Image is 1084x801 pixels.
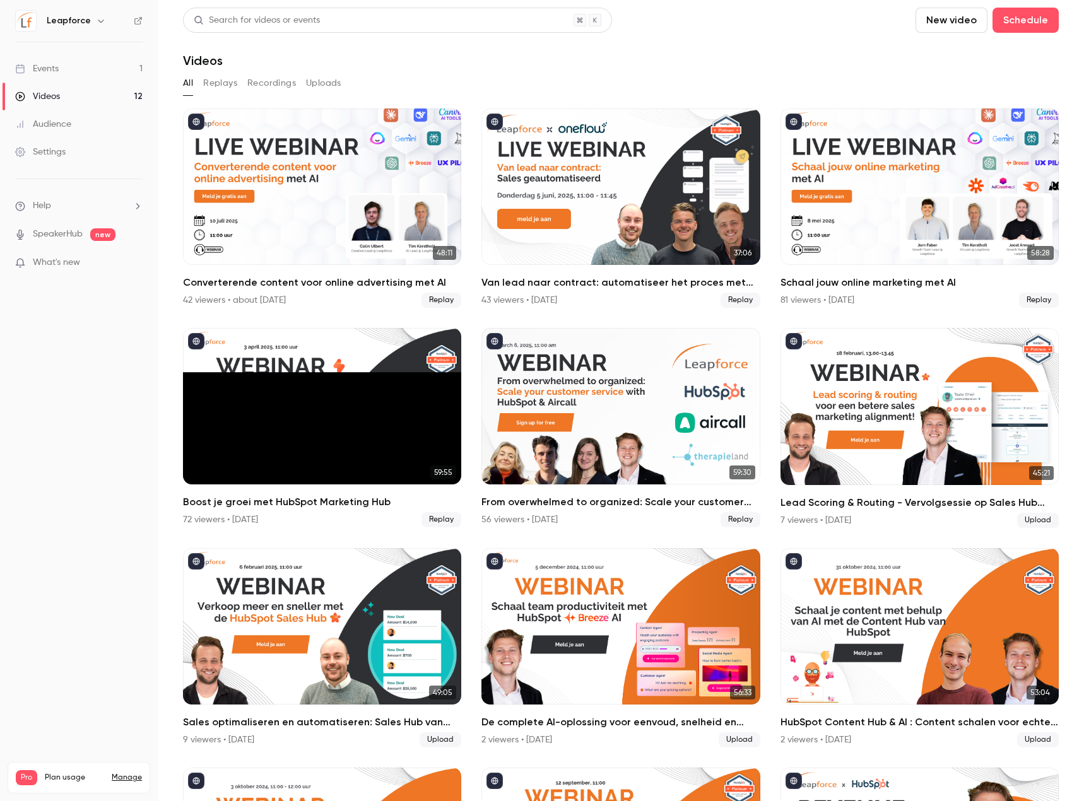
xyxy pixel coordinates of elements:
[486,773,503,789] button: published
[183,328,461,527] li: Boost je groei met HubSpot Marketing Hub
[183,8,1059,793] section: Videos
[15,199,143,213] li: help-dropdown-opener
[33,256,80,269] span: What's new
[781,734,851,746] div: 2 viewers • [DATE]
[486,553,503,570] button: published
[188,333,204,349] button: published
[781,108,1059,308] li: Schaal jouw online marketing met AI
[721,512,760,527] span: Replay
[188,553,204,570] button: published
[481,328,760,527] a: 59:30From overwhelmed to organized: Scale your customer service with HubSpot and Aircall56 viewer...
[786,333,802,349] button: published
[183,53,223,68] h1: Videos
[183,275,461,290] h2: Converterende content voor online advertising met AI
[183,548,461,747] a: 49:05Sales optimaliseren en automatiseren: Sales Hub van HubSpot9 viewers • [DATE]Upload
[1027,686,1054,699] span: 53:04
[183,548,461,747] li: Sales optimaliseren en automatiseren: Sales Hub van HubSpot
[781,548,1059,747] a: 53:04HubSpot Content Hub & AI : Content schalen voor echte resultaten2 viewers • [DATE]Upload
[481,108,760,308] a: 37:06Van lead naar contract: automatiseer het proces met HubSpot en Oneflow43 viewers • [DATE]Replay
[15,90,60,103] div: Videos
[481,108,760,308] li: Van lead naar contract: automatiseer het proces met HubSpot en Oneflow
[16,11,36,31] img: Leapforce
[47,15,91,27] h6: Leapforce
[112,773,142,783] a: Manage
[421,293,461,308] span: Replay
[1017,513,1059,528] span: Upload
[420,732,461,747] span: Upload
[1029,466,1054,480] span: 45:21
[45,773,104,783] span: Plan usage
[90,228,115,241] span: new
[781,495,1059,510] h2: Lead Scoring & Routing - Vervolgsessie op Sales Hub Webinar
[781,294,854,307] div: 81 viewers • [DATE]
[15,146,66,158] div: Settings
[16,770,37,785] span: Pro
[183,494,461,510] h2: Boost je groei met HubSpot Marketing Hub
[1027,246,1054,260] span: 58:28
[183,734,254,746] div: 9 viewers • [DATE]
[781,328,1059,527] a: 45:21Lead Scoring & Routing - Vervolgsessie op Sales Hub Webinar7 viewers • [DATE]Upload
[15,62,59,75] div: Events
[183,108,461,308] a: 48:11Converterende content voor online advertising met AI42 viewers • about [DATE]Replay
[429,686,456,699] span: 49:05
[481,715,760,730] h2: De complete AI-oplossing voor eenvoud, snelheid en eenheid: Breeze AI
[781,514,851,527] div: 7 viewers • [DATE]
[188,114,204,130] button: published
[481,328,760,527] li: From overwhelmed to organized: Scale your customer service with HubSpot and Aircall
[719,732,760,747] span: Upload
[183,513,258,526] div: 72 viewers • [DATE]
[183,73,193,93] button: All
[721,293,760,308] span: Replay
[183,294,286,307] div: 42 viewers • about [DATE]
[247,73,296,93] button: Recordings
[781,275,1059,290] h2: Schaal jouw online marketing met AI
[481,513,558,526] div: 56 viewers • [DATE]
[430,465,456,479] span: 59:55
[183,715,461,730] h2: Sales optimaliseren en automatiseren: Sales Hub van HubSpot
[15,118,71,131] div: Audience
[730,246,755,260] span: 37:06
[1017,732,1059,747] span: Upload
[481,294,557,307] div: 43 viewers • [DATE]
[786,773,802,789] button: published
[993,8,1059,33] button: Schedule
[730,686,755,699] span: 56:33
[306,73,341,93] button: Uploads
[486,333,503,349] button: published
[433,246,456,260] span: 48:11
[481,548,760,747] li: De complete AI-oplossing voor eenvoud, snelheid en eenheid: Breeze AI
[786,553,802,570] button: published
[481,734,552,746] div: 2 viewers • [DATE]
[1019,293,1059,308] span: Replay
[481,494,760,510] h2: From overwhelmed to organized: Scale your customer service with HubSpot and Aircall
[194,14,320,27] div: Search for videos or events
[481,548,760,747] a: 56:33De complete AI-oplossing voor eenvoud, snelheid en eenheid: Breeze AI2 viewers • [DATE]Upload
[481,275,760,290] h2: Van lead naar contract: automatiseer het proces met HubSpot en Oneflow
[781,328,1059,527] li: Lead Scoring & Routing - Vervolgsessie op Sales Hub Webinar
[781,715,1059,730] h2: HubSpot Content Hub & AI : Content schalen voor echte resultaten
[421,512,461,527] span: Replay
[729,465,755,479] span: 59:30
[486,114,503,130] button: published
[786,114,802,130] button: published
[188,773,204,789] button: published
[183,108,461,308] li: Converterende content voor online advertising met AI
[33,228,83,241] a: SpeakerHub
[781,548,1059,747] li: HubSpot Content Hub & AI : Content schalen voor echte resultaten
[33,199,51,213] span: Help
[203,73,237,93] button: Replays
[916,8,987,33] button: New video
[183,328,461,527] a: 59:55Boost je groei met HubSpot Marketing Hub72 viewers • [DATE]Replay
[781,108,1059,308] a: 58:28Schaal jouw online marketing met AI81 viewers • [DATE]Replay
